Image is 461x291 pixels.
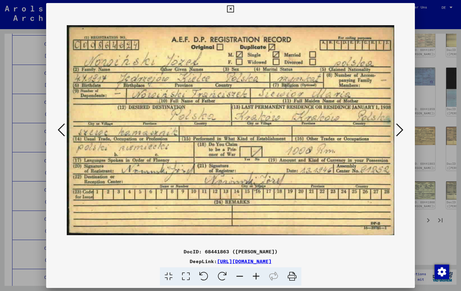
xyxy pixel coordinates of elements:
img: Zustimmung ändern [435,265,449,279]
img: 001.jpg [67,15,394,245]
div: DeepLink: [46,258,415,265]
div: DocID: 68441863 ([PERSON_NAME]) [46,248,415,255]
a: [URL][DOMAIN_NAME] [217,258,272,264]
